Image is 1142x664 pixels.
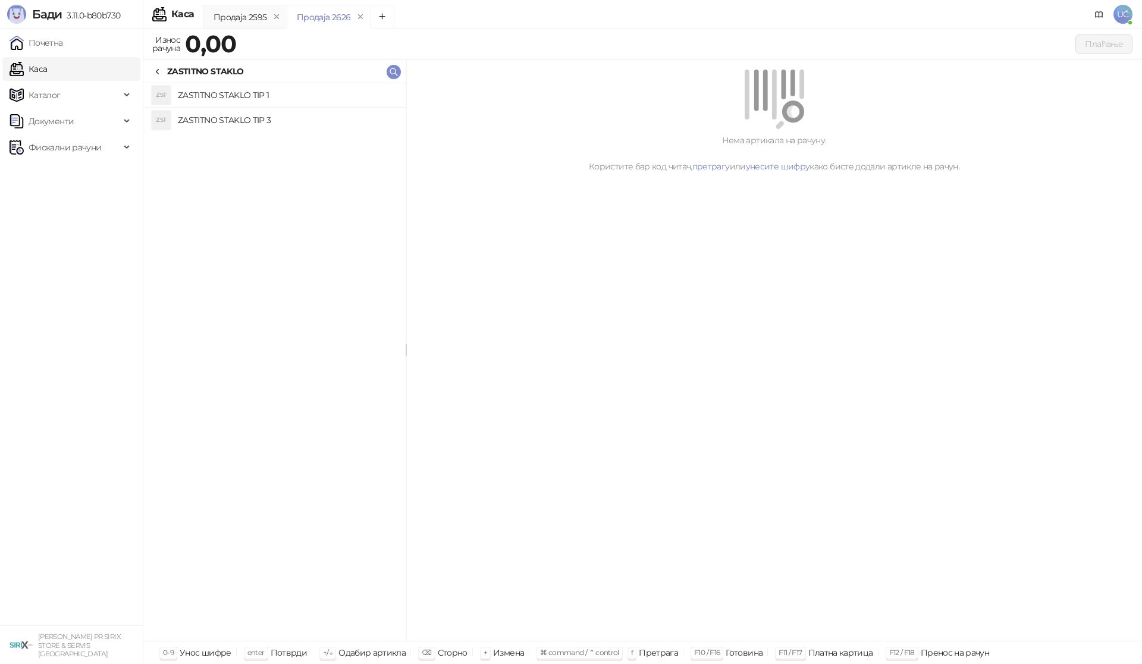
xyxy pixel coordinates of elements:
[692,161,730,172] a: претрагу
[746,161,810,172] a: унесите шифру
[1090,5,1109,24] a: Документација
[7,5,26,24] img: Logo
[484,648,487,657] span: +
[167,65,243,78] div: ZASTITNO STAKLO
[62,10,120,21] span: 3.11.0-b80b730
[10,31,63,55] a: Почетна
[371,5,394,29] button: Add tab
[152,86,171,105] div: ZST
[726,645,763,660] div: Готовина
[353,12,368,22] button: remove
[779,648,802,657] span: F11 / F17
[323,648,332,657] span: ↑/↓
[1075,34,1132,54] button: Плаћање
[214,11,266,24] div: Продаја 2595
[143,83,406,641] div: grid
[1113,5,1132,24] span: UĆ
[297,11,350,24] div: Продаја 2626
[639,645,678,660] div: Претрага
[808,645,873,660] div: Платна картица
[247,648,265,657] span: enter
[271,645,308,660] div: Потврди
[694,648,720,657] span: F10 / F16
[178,86,396,105] h4: ZASTITNO STAKLO TIP 1
[10,57,47,81] a: Каса
[29,136,101,159] span: Фискални рачуни
[29,109,74,133] span: Документи
[269,12,284,22] button: remove
[163,648,174,657] span: 0-9
[438,645,468,660] div: Сторно
[338,645,406,660] div: Одабир артикла
[422,648,431,657] span: ⌫
[10,633,33,657] img: 64x64-companyLogo-cb9a1907-c9b0-4601-bb5e-5084e694c383.png
[921,645,989,660] div: Пренос на рачун
[32,7,62,21] span: Бади
[150,32,183,56] div: Износ рачуна
[29,83,61,107] span: Каталог
[493,645,524,660] div: Измена
[631,648,633,657] span: f
[185,29,236,58] strong: 0,00
[38,632,121,658] small: [PERSON_NAME] PR SIRIX STORE & SERVIS [GEOGRAPHIC_DATA]
[152,111,171,130] div: ZST
[178,111,396,130] h4: ZASTITNO STAKLO TIP 3
[171,10,194,19] div: Каса
[180,645,231,660] div: Унос шифре
[889,648,915,657] span: F12 / F18
[421,134,1128,173] div: Нема артикала на рачуну. Користите бар код читач, или како бисте додали артикле на рачун.
[540,648,619,657] span: ⌘ command / ⌃ control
